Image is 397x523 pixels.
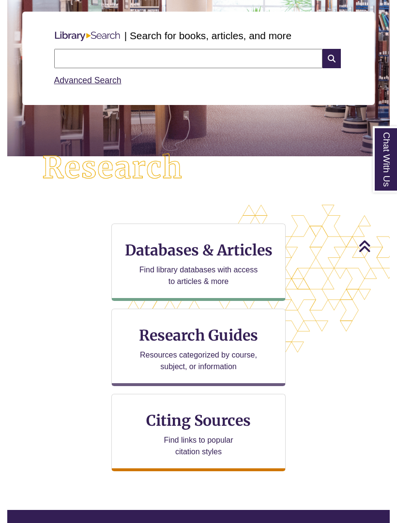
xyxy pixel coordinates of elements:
h3: Research Guides [120,326,277,344]
i: Search [322,49,341,68]
p: | Search for books, articles, and more [124,28,291,43]
img: Research [27,138,199,198]
a: Advanced Search [54,75,122,85]
a: Databases & Articles Find library databases with access to articles & more [111,224,286,301]
a: Citing Sources Find links to popular citation styles [111,394,286,471]
p: Find library databases with access to articles & more [136,264,262,287]
p: Resources categorized by course, subject, or information [136,349,262,373]
a: Back to Top [358,239,395,253]
a: Research Guides Resources categorized by course, subject, or information [111,309,286,386]
img: Libary Search [50,28,124,45]
h3: Databases & Articles [120,241,277,259]
p: Find links to popular citation styles [152,434,246,458]
h3: Citing Sources [139,411,258,430]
